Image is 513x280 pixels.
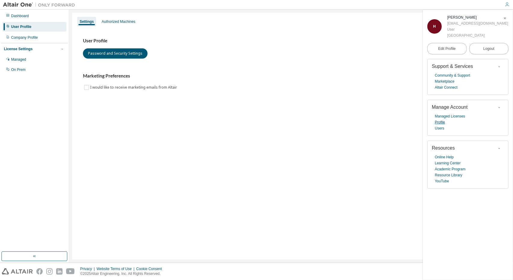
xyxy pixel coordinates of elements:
[66,268,75,275] img: youtube.svg
[447,26,508,32] div: User
[80,266,96,271] div: Privacy
[46,268,53,275] img: instagram.svg
[427,43,467,54] a: Edit Profile
[90,84,178,91] label: I would like to receive marketing emails from Altair
[435,78,454,84] a: Marketplace
[433,24,436,29] span: H
[83,48,148,59] button: Password and Security Settings
[435,119,445,125] a: Profile
[36,268,43,275] img: facebook.svg
[4,47,32,51] div: License Settings
[102,19,135,24] div: Authorized Machines
[435,166,466,172] a: Academic Program
[11,14,29,18] div: Dashboard
[136,266,165,271] div: Cookie Consent
[96,266,136,271] div: Website Terms of Use
[435,178,449,184] a: YouTube
[435,172,462,178] a: Resource Library
[483,46,494,52] span: Logout
[80,19,94,24] div: Settings
[80,271,166,276] p: © 2025 Altair Engineering, Inc. All Rights Reserved.
[2,268,33,275] img: altair_logo.svg
[83,73,499,79] h3: Marketing Preferences
[83,38,499,44] h3: User Profile
[435,125,444,131] a: Users
[11,35,38,40] div: Company Profile
[56,268,63,275] img: linkedin.svg
[435,160,461,166] a: Learning Center
[469,43,509,54] button: Logout
[3,2,78,8] img: Altair One
[435,113,465,119] a: Managed Licenses
[435,154,454,160] a: Online Help
[432,64,473,69] span: Support & Services
[438,46,456,51] span: Edit Profile
[11,57,26,62] div: Managed
[432,145,455,151] span: Resources
[435,84,457,90] a: Altair Connect
[447,20,508,26] div: [EMAIL_ADDRESS][DOMAIN_NAME]
[435,72,470,78] a: Community & Support
[11,24,31,29] div: User Profile
[11,67,26,72] div: On Prem
[432,105,468,110] span: Manage Account
[447,32,508,38] div: [GEOGRAPHIC_DATA]
[447,14,508,20] div: Heungsik jeon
